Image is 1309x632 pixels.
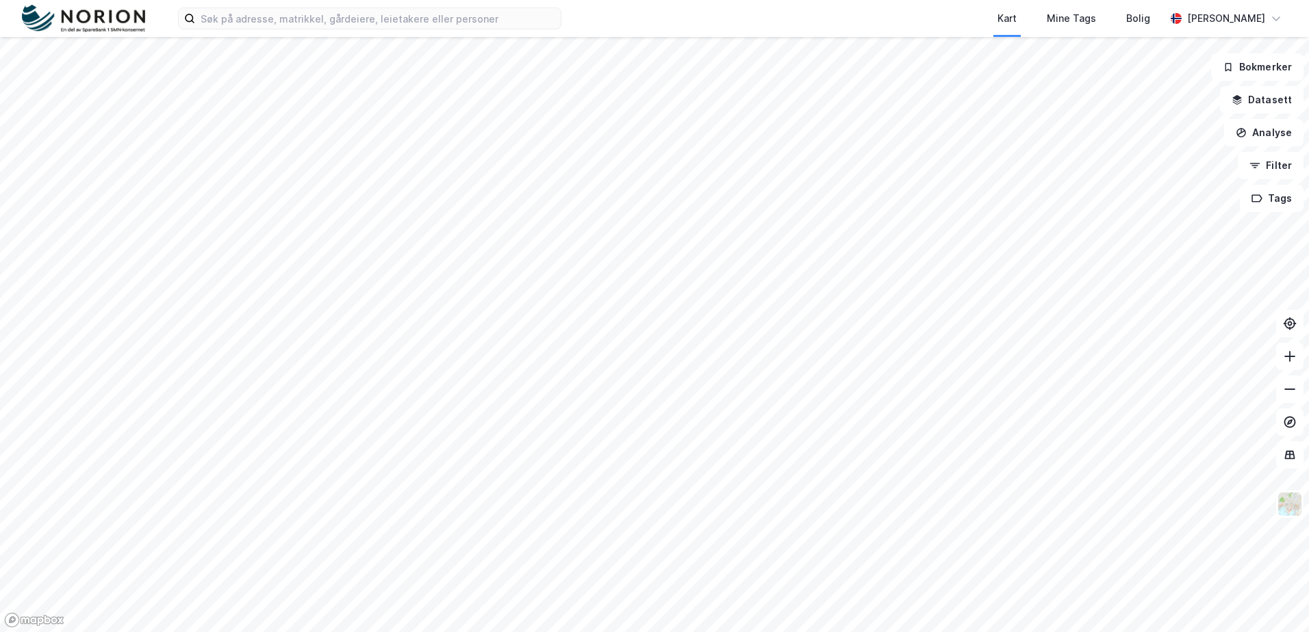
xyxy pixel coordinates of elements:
[1047,10,1096,27] div: Mine Tags
[1187,10,1265,27] div: [PERSON_NAME]
[195,8,561,29] input: Søk på adresse, matrikkel, gårdeiere, leietakere eller personer
[997,10,1017,27] div: Kart
[22,5,145,33] img: norion-logo.80e7a08dc31c2e691866.png
[1126,10,1150,27] div: Bolig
